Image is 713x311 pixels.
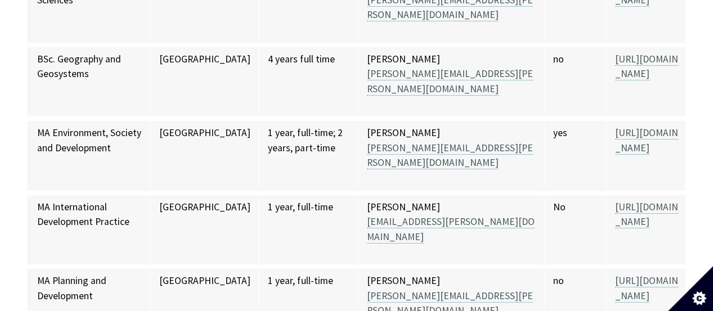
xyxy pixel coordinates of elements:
td: [GEOGRAPHIC_DATA] [150,193,259,267]
td: No [544,193,606,267]
a: [URL][DOMAIN_NAME] [615,274,678,302]
button: Set cookie preferences [668,266,713,311]
td: [PERSON_NAME] [357,45,544,119]
td: [PERSON_NAME] [357,119,544,193]
td: [GEOGRAPHIC_DATA] [150,45,259,119]
a: [PERSON_NAME][EMAIL_ADDRESS][PERSON_NAME][DOMAIN_NAME] [367,67,533,95]
a: [PERSON_NAME][EMAIL_ADDRESS][PERSON_NAME][DOMAIN_NAME] [367,142,533,169]
td: 4 years full time [259,45,357,119]
td: [GEOGRAPHIC_DATA] [150,119,259,193]
td: 1 year, full-time; 2 years, part-time [259,119,357,193]
td: no [544,45,606,119]
td: 1 year, full-time [259,193,357,267]
td: BSc. Geography and Geosystems [28,45,150,119]
td: MA International Development Practice [28,193,150,267]
td: yes [544,119,606,193]
a: [URL][DOMAIN_NAME] [615,201,678,228]
a: [EMAIL_ADDRESS][PERSON_NAME][DOMAIN_NAME] [367,215,535,243]
td: [PERSON_NAME] [357,193,544,267]
a: [URL][DOMAIN_NAME] [615,53,678,80]
td: MA Environment, Society and Development [28,119,150,193]
a: [URL][DOMAIN_NAME] [615,127,678,154]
